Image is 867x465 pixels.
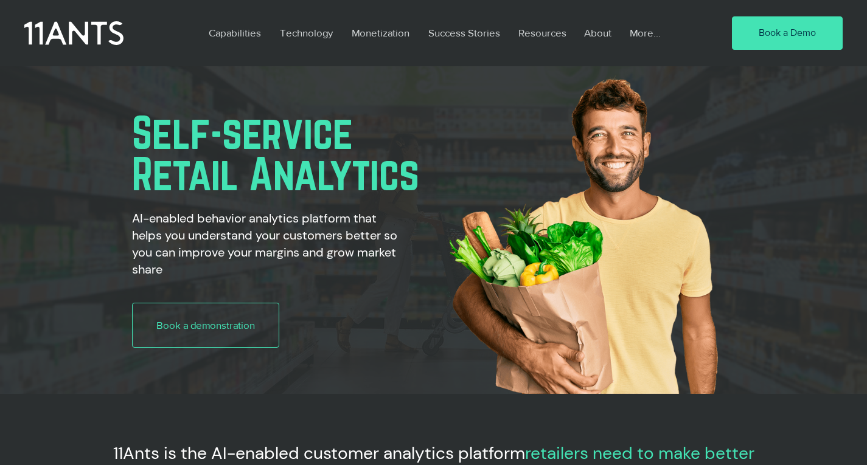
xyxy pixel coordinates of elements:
[200,19,271,47] a: Capabilities
[346,19,416,47] p: Monetization
[274,19,339,47] p: Technology
[422,19,506,47] p: Success Stories
[419,19,509,47] a: Success Stories
[271,19,343,47] a: Technology
[575,19,621,47] a: About
[132,210,399,278] h2: AI-enabled behavior analytics platform that helps you understand your customers better so you can...
[624,19,667,47] p: More...
[156,318,255,332] span: Book a demonstration
[512,19,573,47] p: Resources
[132,149,419,199] span: Retail Analytics
[203,19,267,47] p: Capabilities
[343,19,419,47] a: Monetization
[200,19,697,47] nav: Site
[509,19,575,47] a: Resources
[113,442,525,464] span: 11Ants is the AI-enabled customer analytics platform
[759,26,816,40] span: Book a Demo
[132,108,353,157] span: Self-service
[132,303,280,348] a: Book a demonstration
[732,16,843,50] a: Book a Demo
[578,19,618,47] p: About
